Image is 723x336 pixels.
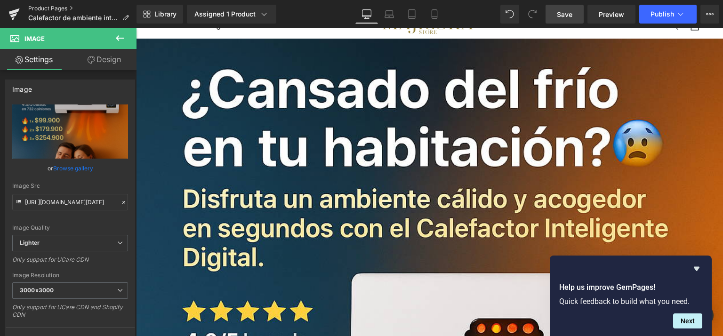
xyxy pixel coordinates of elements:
div: Only support for UCare CDN and Shopify CDN [12,304,128,325]
a: New Library [137,5,183,24]
div: or [12,163,128,173]
span: Library [154,10,177,18]
a: Product Pages [28,5,137,12]
span: Publish [651,10,674,18]
div: Image Resolution [12,272,128,279]
button: More [700,5,719,24]
input: Link [12,194,128,210]
a: Mobile [423,5,446,24]
div: Only support for UCare CDN [12,256,128,270]
a: Design [70,49,138,70]
button: Publish [639,5,697,24]
a: Laptop [378,5,401,24]
button: Hide survey [691,263,702,274]
span: Save [557,9,572,19]
span: Preview [599,9,624,19]
b: Lighter [20,239,40,246]
a: Tablet [401,5,423,24]
div: Image [12,80,32,93]
span: Calefactor de ambiente inteligente digital [28,14,119,22]
div: Assigned 1 Product [194,9,269,19]
p: Quick feedback to build what you need. [559,297,702,306]
h2: Help us improve GemPages! [559,282,702,293]
button: Redo [523,5,542,24]
a: Desktop [355,5,378,24]
a: Preview [587,5,635,24]
button: Undo [500,5,519,24]
div: Help us improve GemPages! [559,263,702,328]
b: 3000x3000 [20,287,54,294]
span: Image [24,35,45,42]
div: Image Quality [12,224,128,231]
div: Image Src [12,183,128,189]
button: Next question [673,313,702,328]
a: Browse gallery [53,160,93,176]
